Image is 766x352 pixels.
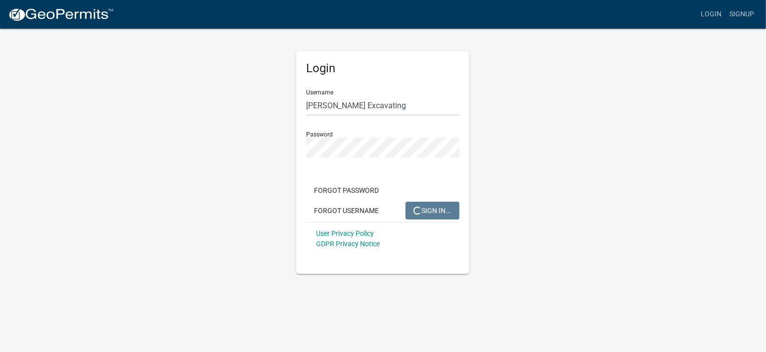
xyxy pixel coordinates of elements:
[316,240,380,248] a: GDPR Privacy Notice
[306,202,387,220] button: Forgot Username
[413,206,451,214] span: SIGN IN...
[406,202,459,220] button: SIGN IN...
[306,181,387,199] button: Forgot Password
[316,229,374,237] a: User Privacy Policy
[697,5,725,24] a: Login
[306,61,459,76] h5: Login
[725,5,758,24] a: Signup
